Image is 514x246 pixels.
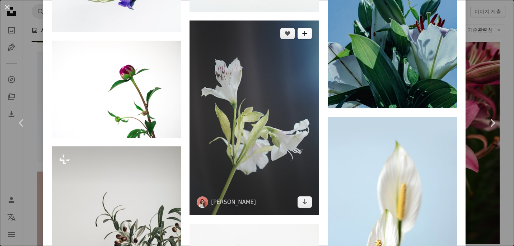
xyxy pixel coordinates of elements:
[52,41,181,138] img: 핑크 장미 꽃 클로즈업 사진
[328,213,457,220] a: 흰색과 노란색 꽃을 클로즈업 사진
[52,86,181,92] a: 핑크 장미 꽃 클로즈업 사진
[190,114,319,121] a: 매크로 샷의 흰색 꽃
[328,19,457,25] a: 밝고 푸른 하늘을 배경으로 하얀 백합이 피어납니다.
[280,28,295,39] button: 좋아요
[298,196,312,208] a: 다운로드
[211,199,256,206] a: [PERSON_NAME]
[190,20,319,215] img: 매크로 샷의 흰색 꽃
[197,196,208,208] img: Lex Sirikiat의 프로필로 이동
[471,88,514,158] a: 다음
[298,28,312,39] button: 컬렉션에 추가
